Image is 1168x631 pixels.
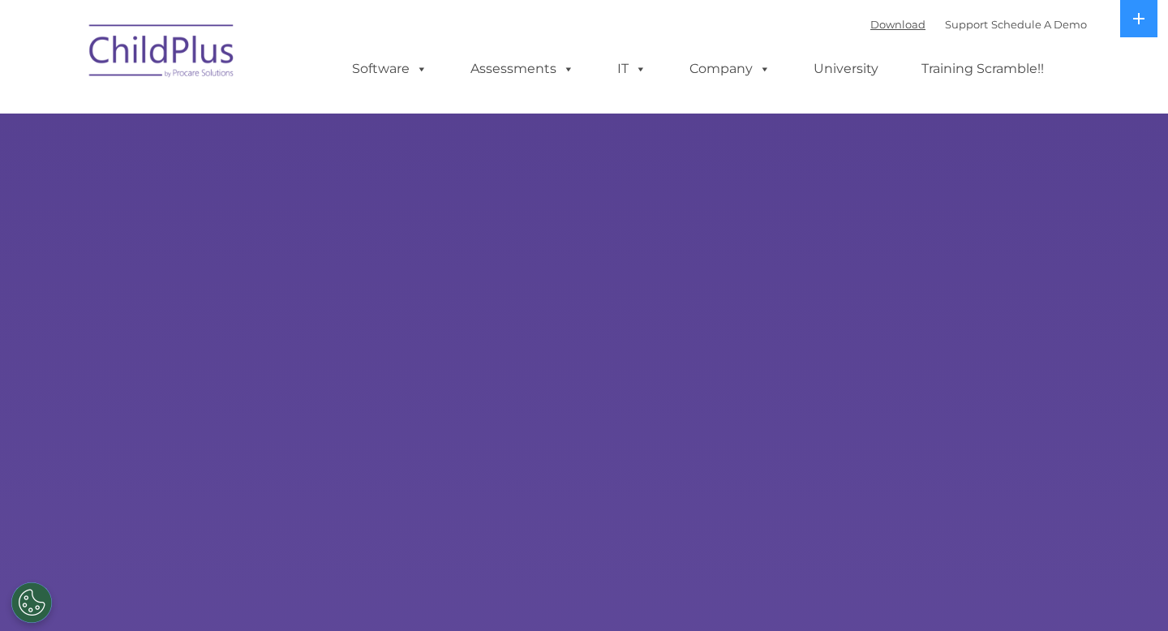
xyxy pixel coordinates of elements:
a: Company [673,53,787,85]
a: Assessments [454,53,590,85]
img: ChildPlus by Procare Solutions [81,13,243,94]
a: University [797,53,895,85]
a: Software [336,53,444,85]
a: Support [945,18,988,31]
font: | [870,18,1087,31]
a: IT [601,53,663,85]
button: Cookies Settings [11,582,52,623]
a: Download [870,18,925,31]
a: Schedule A Demo [991,18,1087,31]
a: Training Scramble!! [905,53,1060,85]
iframe: Chat Widget [895,456,1168,631]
